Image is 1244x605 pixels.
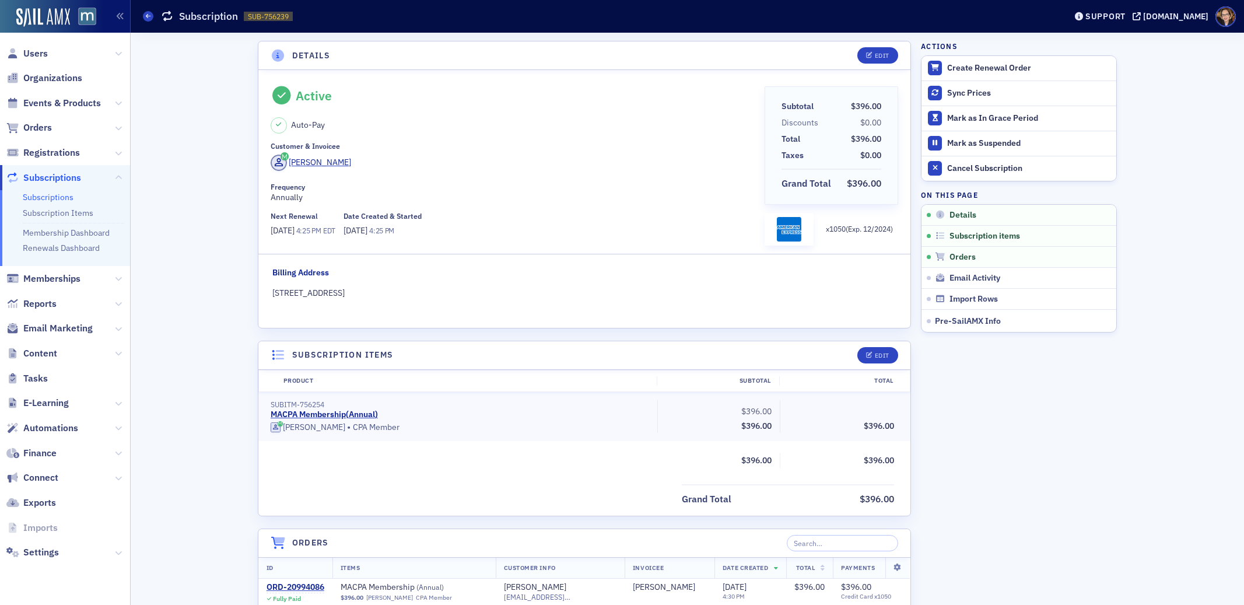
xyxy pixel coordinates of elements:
[921,106,1116,131] button: Mark as In Grace Period
[6,121,52,134] a: Orders
[6,347,57,360] a: Content
[682,492,731,506] div: Grand Total
[921,56,1116,81] button: Create Renewal Order
[504,564,556,572] span: Customer Info
[271,183,305,191] div: Frequency
[6,322,93,335] a: Email Marketing
[416,594,452,601] div: CPA Member
[344,225,369,236] span: [DATE]
[23,496,56,509] span: Exports
[23,47,48,60] span: Users
[875,53,889,59] div: Edit
[23,372,48,385] span: Tasks
[949,273,1000,284] span: Email Activity
[6,397,69,410] a: E-Learning
[366,594,413,601] a: [PERSON_NAME]
[6,72,82,85] a: Organizations
[321,226,336,235] span: EDT
[6,496,56,509] a: Exports
[947,88,1110,99] div: Sync Prices
[6,172,81,184] a: Subscriptions
[23,243,100,253] a: Renewals Dashboard
[6,97,101,110] a: Events & Products
[741,406,772,417] span: $396.00
[796,564,815,572] span: Total
[779,376,902,386] div: Total
[23,146,80,159] span: Registrations
[782,133,800,145] div: Total
[851,134,881,144] span: $396.00
[6,298,57,310] a: Reports
[271,212,318,221] div: Next Renewal
[794,582,825,592] span: $396.00
[777,217,801,242] img: amex
[267,582,324,593] a: ORD-20994086
[857,347,898,363] button: Edit
[949,252,976,263] span: Orders
[248,12,289,22] span: SUB-756239
[723,564,768,572] span: Date Created
[23,172,81,184] span: Subscriptions
[6,146,80,159] a: Registrations
[23,208,93,218] a: Subscription Items
[1143,11,1208,22] div: [DOMAIN_NAME]
[782,133,804,145] span: Total
[23,397,69,410] span: E-Learning
[782,100,818,113] span: Subtotal
[341,564,360,572] span: Items
[921,41,957,51] h4: Actions
[23,522,58,534] span: Imports
[6,422,78,435] a: Automations
[271,155,352,171] a: [PERSON_NAME]
[504,593,616,601] span: [EMAIL_ADDRESS][DOMAIN_NAME]
[23,322,93,335] span: Email Marketing
[23,471,58,484] span: Connect
[296,226,321,235] span: 4:25 PM
[851,101,881,111] span: $396.00
[271,400,649,409] div: SUBITM-756254
[860,493,894,505] span: $396.00
[921,81,1116,106] button: Sync Prices
[292,537,329,549] h4: Orders
[857,47,898,64] button: Edit
[347,422,351,433] span: •
[1215,6,1236,27] span: Profile
[6,47,48,60] a: Users
[289,156,351,169] div: [PERSON_NAME]
[949,294,998,305] span: Import Rows
[275,376,657,386] div: Product
[267,564,274,572] span: ID
[273,595,301,603] div: Fully Paid
[947,163,1110,174] div: Cancel Subscription
[16,8,70,27] img: SailAMX
[860,150,881,160] span: $0.00
[271,225,296,236] span: [DATE]
[23,228,110,238] a: Membership Dashboard
[949,210,976,221] span: Details
[23,447,57,460] span: Finance
[657,376,779,386] div: Subtotal
[782,117,818,129] div: Discounts
[23,192,73,202] a: Subscriptions
[23,347,57,360] span: Content
[782,177,835,191] span: Grand Total
[782,117,822,129] span: Discounts
[271,142,340,151] div: Customer & Invoicee
[633,582,695,593] a: [PERSON_NAME]
[841,582,871,592] span: $396.00
[841,593,902,600] span: Credit Card x1050
[6,447,57,460] a: Finance
[283,422,345,433] div: [PERSON_NAME]
[782,149,804,162] div: Taxes
[6,471,58,484] a: Connect
[6,546,59,559] a: Settings
[23,298,57,310] span: Reports
[341,582,488,593] span: MACPA Membership
[271,422,649,433] div: CPA Member
[341,582,488,593] a: MACPA Membership (Annual)
[782,149,808,162] span: Taxes
[741,455,772,466] span: $396.00
[875,352,889,359] div: Edit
